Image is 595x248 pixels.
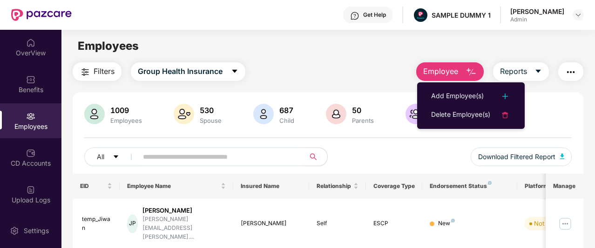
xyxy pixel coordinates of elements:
[231,67,238,76] span: caret-down
[26,148,35,158] img: svg+xml;base64,PHN2ZyBpZD0iQ0RfQWNjb3VudHMiIGRhdGEtbmFtZT0iQ0QgQWNjb3VudHMiIHhtbG5zPSJodHRwOi8vd3...
[198,106,223,115] div: 530
[317,219,358,228] div: Self
[534,67,542,76] span: caret-down
[253,104,274,124] img: svg+xml;base64,PHN2ZyB4bWxucz0iaHR0cDovL3d3dy53My5vcmcvMjAwMC9zdmciIHhtbG5zOnhsaW5rPSJodHRwOi8vd3...
[500,66,527,77] span: Reports
[317,182,352,190] span: Relationship
[108,106,144,115] div: 1009
[131,62,245,81] button: Group Health Insurancecaret-down
[113,154,119,161] span: caret-down
[233,174,309,199] th: Insured Name
[84,104,105,124] img: svg+xml;base64,PHN2ZyB4bWxucz0iaHR0cDovL3d3dy53My5vcmcvMjAwMC9zdmciIHhtbG5zOnhsaW5rPSJodHRwOi8vd3...
[80,67,91,78] img: svg+xml;base64,PHN2ZyB4bWxucz0iaHR0cDovL3d3dy53My5vcmcvMjAwMC9zdmciIHdpZHRoPSIyNCIgaGVpZ2h0PSIyNC...
[560,154,565,159] img: svg+xml;base64,PHN2ZyB4bWxucz0iaHR0cDovL3d3dy53My5vcmcvMjAwMC9zdmciIHhtbG5zOnhsaW5rPSJodHRwOi8vd3...
[78,39,139,53] span: Employees
[138,66,223,77] span: Group Health Insurance
[432,11,491,20] div: SAMPLE DUMMY 1
[26,75,35,84] img: svg+xml;base64,PHN2ZyBpZD0iQmVuZWZpdHMiIHhtbG5zPSJodHRwOi8vd3d3LnczLm9yZy8yMDAwL3N2ZyIgd2lkdGg9Ij...
[510,7,564,16] div: [PERSON_NAME]
[558,216,573,231] img: manageButton
[414,8,427,22] img: Pazcare_Alternative_logo-01-01.png
[142,206,226,215] div: [PERSON_NAME]
[241,219,302,228] div: [PERSON_NAME]
[565,67,576,78] img: svg+xml;base64,PHN2ZyB4bWxucz0iaHR0cDovL3d3dy53My5vcmcvMjAwMC9zdmciIHdpZHRoPSIyNCIgaGVpZ2h0PSIyNC...
[423,66,458,77] span: Employee
[304,147,328,166] button: search
[525,182,576,190] div: Platform Status
[430,182,509,190] div: Endorsement Status
[108,117,144,124] div: Employees
[500,109,511,121] img: svg+xml;base64,PHN2ZyB4bWxucz0iaHR0cDovL3d3dy53My5vcmcvMjAwMC9zdmciIHdpZHRoPSIyNCIgaGVpZ2h0PSIyNC...
[350,11,359,20] img: svg+xml;base64,PHN2ZyBpZD0iSGVscC0zMngzMiIgeG1sbnM9Imh0dHA6Ly93d3cudzMub3JnLzIwMDAvc3ZnIiB3aWR0aD...
[127,182,219,190] span: Employee Name
[438,219,455,228] div: New
[373,219,415,228] div: ESCP
[500,91,511,102] img: svg+xml;base64,PHN2ZyB4bWxucz0iaHR0cDovL3d3dy53My5vcmcvMjAwMC9zdmciIHdpZHRoPSIyNCIgaGVpZ2h0PSIyNC...
[510,16,564,23] div: Admin
[363,11,386,19] div: Get Help
[471,147,572,166] button: Download Filtered Report
[80,182,106,190] span: EID
[546,174,583,199] th: Manage
[478,152,555,162] span: Download Filtered Report
[534,219,568,228] div: Not Verified
[10,226,19,235] img: svg+xml;base64,PHN2ZyBpZD0iU2V0dGluZy0yMHgyMCIgeG1sbnM9Imh0dHA6Ly93d3cudzMub3JnLzIwMDAvc3ZnIiB3aW...
[26,185,35,194] img: svg+xml;base64,PHN2ZyBpZD0iVXBsb2FkX0xvZ3MiIGRhdGEtbmFtZT0iVXBsb2FkIExvZ3MiIHhtbG5zPSJodHRwOi8vd3...
[493,62,549,81] button: Reportscaret-down
[575,11,582,19] img: svg+xml;base64,PHN2ZyBpZD0iRHJvcGRvd24tMzJ4MzIiIHhtbG5zPSJodHRwOi8vd3d3LnczLm9yZy8yMDAwL3N2ZyIgd2...
[431,109,490,121] div: Delete Employee(s)
[451,219,455,222] img: svg+xml;base64,PHN2ZyB4bWxucz0iaHR0cDovL3d3dy53My5vcmcvMjAwMC9zdmciIHdpZHRoPSI4IiBoZWlnaHQ9IjgiIH...
[350,117,376,124] div: Parents
[82,215,113,233] div: temp_Jiwan
[11,9,72,21] img: New Pazcare Logo
[277,106,296,115] div: 687
[406,104,426,124] img: svg+xml;base64,PHN2ZyB4bWxucz0iaHR0cDovL3d3dy53My5vcmcvMjAwMC9zdmciIHhtbG5zOnhsaW5rPSJodHRwOi8vd3...
[309,174,366,199] th: Relationship
[97,152,104,162] span: All
[120,174,233,199] th: Employee Name
[94,66,115,77] span: Filters
[350,106,376,115] div: 50
[431,91,484,102] div: Add Employee(s)
[73,174,120,199] th: EID
[466,67,477,78] img: svg+xml;base64,PHN2ZyB4bWxucz0iaHR0cDovL3d3dy53My5vcmcvMjAwMC9zdmciIHhtbG5zOnhsaW5rPSJodHRwOi8vd3...
[366,174,423,199] th: Coverage Type
[26,112,35,121] img: svg+xml;base64,PHN2ZyBpZD0iRW1wbG95ZWVzIiB4bWxucz0iaHR0cDovL3d3dy53My5vcmcvMjAwMC9zdmciIHdpZHRoPS...
[416,62,484,81] button: Employee
[127,214,138,233] div: JP
[26,38,35,47] img: svg+xml;base64,PHN2ZyBpZD0iSG9tZSIgeG1sbnM9Imh0dHA6Ly93d3cudzMub3JnLzIwMDAvc3ZnIiB3aWR0aD0iMjAiIG...
[174,104,194,124] img: svg+xml;base64,PHN2ZyB4bWxucz0iaHR0cDovL3d3dy53My5vcmcvMjAwMC9zdmciIHhtbG5zOnhsaW5rPSJodHRwOi8vd3...
[326,104,346,124] img: svg+xml;base64,PHN2ZyB4bWxucz0iaHR0cDovL3d3dy53My5vcmcvMjAwMC9zdmciIHhtbG5zOnhsaW5rPSJodHRwOi8vd3...
[488,181,492,185] img: svg+xml;base64,PHN2ZyB4bWxucz0iaHR0cDovL3d3dy53My5vcmcvMjAwMC9zdmciIHdpZHRoPSI4IiBoZWlnaHQ9IjgiIH...
[84,147,141,166] button: Allcaret-down
[142,215,226,241] div: [PERSON_NAME][EMAIL_ADDRESS][PERSON_NAME]....
[304,153,323,161] span: search
[277,117,296,124] div: Child
[21,226,52,235] div: Settings
[198,117,223,124] div: Spouse
[73,62,122,81] button: Filters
